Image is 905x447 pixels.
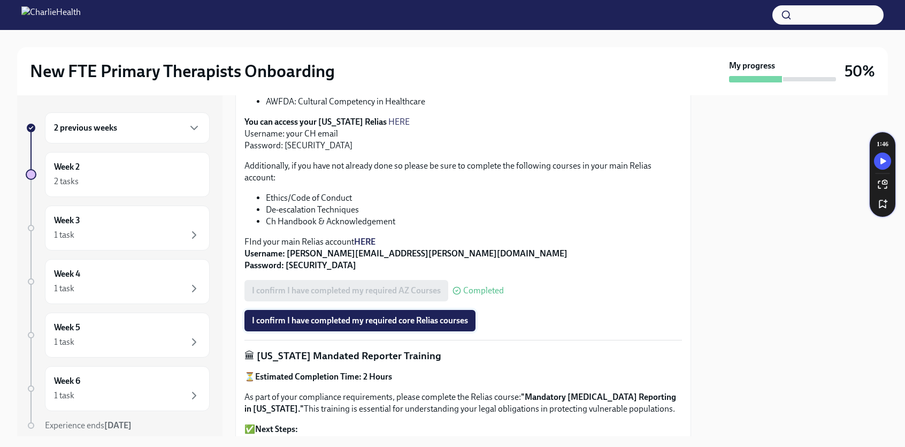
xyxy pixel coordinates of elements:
a: Week 51 task [26,313,210,358]
p: As part of your compliance requirements, please complete the Relias course: This training is esse... [244,391,682,415]
div: 2 tasks [54,176,79,187]
div: 1 task [54,229,74,241]
a: Week 41 task [26,259,210,304]
span: I confirm I have completed my required core Relias courses [252,315,468,326]
div: 1 task [54,390,74,401]
li: Ethics/Code of Conduct [266,192,682,204]
li: Ch Handbook & Acknowledgement [266,216,682,228]
div: 1 task [54,336,74,348]
p: 🏛 [US_STATE] Mandated Reporter Training [244,349,682,363]
h6: Week 6 [54,375,80,387]
a: HERE [354,237,375,247]
div: 2 previous weeks [45,112,210,143]
li: De-escalation Techniques [266,204,682,216]
h6: Week 3 [54,215,80,226]
span: Experience ends [45,420,132,430]
h6: Week 4 [54,268,80,280]
a: HERE [388,117,410,127]
div: 1 task [54,283,74,294]
strong: Next Steps: [255,424,298,434]
h2: New FTE Primary Therapists Onboarding [30,60,335,82]
h6: Week 2 [54,161,80,173]
strong: Estimated Completion Time: 2 Hours [255,372,392,382]
p: ✅ [244,423,682,435]
strong: You can access your [US_STATE] Relias [244,117,387,127]
p: Username: your CH email Password: [SECURITY_DATA] [244,116,682,151]
img: CharlieHealth [21,6,81,24]
h3: 50% [845,62,875,81]
h6: 2 previous weeks [54,122,117,134]
a: Week 61 task [26,366,210,411]
p: Additionally, if you have not already done so please be sure to complete the following courses in... [244,160,682,184]
strong: [DATE] [104,420,132,430]
a: Week 31 task [26,206,210,251]
li: AWFDA: Cultural Competency in Healthcare [266,96,682,108]
strong: Username: [PERSON_NAME][EMAIL_ADDRESS][PERSON_NAME][DOMAIN_NAME] Password: [SECURITY_DATA] [244,248,567,270]
p: ⏳ [244,371,682,383]
a: Week 22 tasks [26,152,210,197]
strong: My progress [729,60,775,72]
h6: Week 5 [54,322,80,334]
span: Completed [463,286,504,295]
button: I confirm I have completed my required core Relias courses [244,310,475,331]
p: FInd your main Relias account [244,236,682,271]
